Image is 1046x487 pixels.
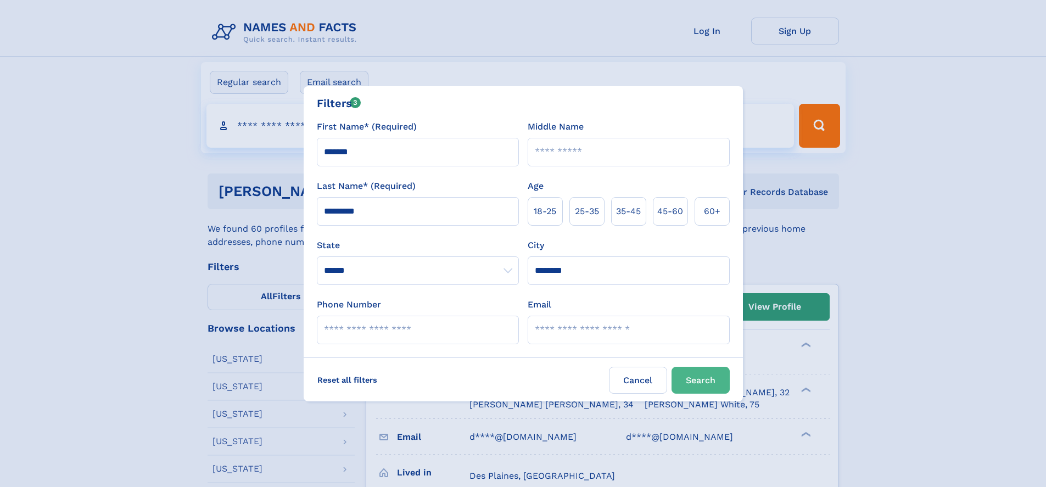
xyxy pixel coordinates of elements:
[528,120,584,133] label: Middle Name
[317,298,381,311] label: Phone Number
[317,180,416,193] label: Last Name* (Required)
[528,239,544,252] label: City
[672,367,730,394] button: Search
[704,205,720,218] span: 60+
[317,120,417,133] label: First Name* (Required)
[616,205,641,218] span: 35‑45
[575,205,599,218] span: 25‑35
[317,95,361,111] div: Filters
[609,367,667,394] label: Cancel
[317,239,519,252] label: State
[534,205,556,218] span: 18‑25
[528,180,544,193] label: Age
[657,205,683,218] span: 45‑60
[310,367,384,393] label: Reset all filters
[528,298,551,311] label: Email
